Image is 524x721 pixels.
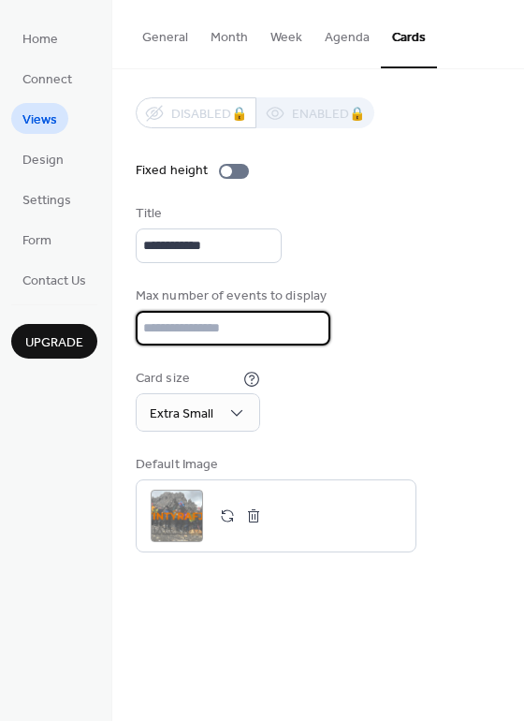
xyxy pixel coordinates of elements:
span: Home [22,30,58,50]
span: Design [22,151,64,170]
a: Settings [11,184,82,214]
div: Title [136,204,278,224]
div: Default Image [136,455,413,475]
div: Card size [136,369,240,389]
span: Settings [22,191,71,211]
button: Upgrade [11,324,97,359]
a: Home [11,22,69,53]
span: Connect [22,70,72,90]
a: Form [11,224,63,255]
a: Contact Us [11,264,97,295]
span: Form [22,231,51,251]
a: Design [11,143,75,174]
span: Extra Small [150,402,213,427]
a: Views [11,103,68,134]
a: Connect [11,63,83,94]
span: Views [22,110,57,130]
div: ; [151,490,203,542]
div: Fixed height [136,161,208,181]
span: Upgrade [25,333,83,353]
span: Contact Us [22,272,86,291]
div: Max number of events to display [136,287,327,306]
